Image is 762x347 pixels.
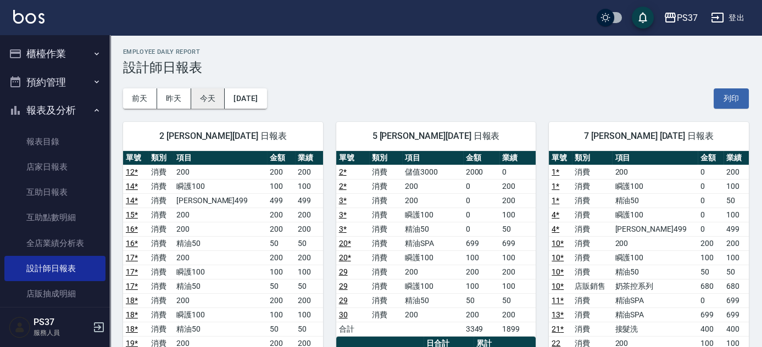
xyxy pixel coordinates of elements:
[295,222,323,236] td: 200
[9,316,31,338] img: Person
[174,208,267,222] td: 200
[463,236,499,250] td: 699
[402,208,463,222] td: 瞬護100
[402,293,463,307] td: 精油50
[572,293,612,307] td: 消費
[148,151,174,165] th: 類別
[295,179,323,193] td: 100
[612,193,698,208] td: 精油50
[369,293,402,307] td: 消費
[295,208,323,222] td: 200
[572,250,612,265] td: 消費
[499,208,536,222] td: 100
[698,279,723,293] td: 680
[174,165,267,179] td: 200
[123,151,148,165] th: 單號
[267,250,295,265] td: 200
[724,279,749,293] td: 680
[4,68,105,97] button: 預約管理
[369,265,402,279] td: 消費
[714,88,749,109] button: 列印
[148,165,174,179] td: 消費
[148,222,174,236] td: 消費
[4,205,105,230] a: 互助點數明細
[402,193,463,208] td: 200
[267,151,295,165] th: 金額
[677,11,698,25] div: PS37
[612,322,698,336] td: 接髮洗
[369,208,402,222] td: 消費
[499,293,536,307] td: 50
[369,179,402,193] td: 消費
[402,165,463,179] td: 儲值3000
[174,307,267,322] td: 瞬護100
[612,265,698,279] td: 精油50
[295,322,323,336] td: 50
[724,165,749,179] td: 200
[698,250,723,265] td: 100
[174,193,267,208] td: [PERSON_NAME]499
[267,193,295,208] td: 499
[698,222,723,236] td: 0
[572,236,612,250] td: 消費
[724,236,749,250] td: 200
[572,179,612,193] td: 消費
[402,222,463,236] td: 精油50
[267,293,295,307] td: 200
[174,265,267,279] td: 瞬護100
[148,250,174,265] td: 消費
[4,40,105,68] button: 櫃檯作業
[612,179,698,193] td: 瞬護100
[463,307,499,322] td: 200
[612,279,698,293] td: 奶茶控系列
[612,151,698,165] th: 項目
[267,165,295,179] td: 200
[402,179,463,193] td: 200
[148,293,174,307] td: 消費
[295,293,323,307] td: 200
[463,279,499,293] td: 100
[499,279,536,293] td: 100
[336,151,369,165] th: 單號
[402,236,463,250] td: 精油SPA
[148,208,174,222] td: 消費
[499,222,536,236] td: 50
[267,322,295,336] td: 50
[4,129,105,154] a: 報表目錄
[463,322,499,336] td: 3349
[463,193,499,208] td: 0
[369,307,402,322] td: 消費
[267,307,295,322] td: 100
[499,265,536,279] td: 200
[174,322,267,336] td: 精油50
[174,293,267,307] td: 200
[123,60,749,75] h3: 設計師日報表
[148,179,174,193] td: 消費
[612,250,698,265] td: 瞬護100
[339,267,348,276] a: 29
[339,282,348,290] a: 29
[402,279,463,293] td: 瞬護100
[148,322,174,336] td: 消費
[267,279,295,293] td: 50
[659,7,702,29] button: PS37
[349,131,523,142] span: 5 [PERSON_NAME][DATE] 日報表
[499,307,536,322] td: 200
[698,151,723,165] th: 金額
[369,151,402,165] th: 類別
[724,179,749,193] td: 100
[402,307,463,322] td: 200
[612,222,698,236] td: [PERSON_NAME]499
[4,306,105,332] a: 費用分析表
[499,250,536,265] td: 100
[612,293,698,307] td: 精油SPA
[499,151,536,165] th: 業績
[369,279,402,293] td: 消費
[34,328,90,338] p: 服務人員
[463,208,499,222] td: 0
[612,307,698,322] td: 精油SPA
[339,296,348,305] a: 29
[148,193,174,208] td: 消費
[499,322,536,336] td: 1899
[698,193,723,208] td: 0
